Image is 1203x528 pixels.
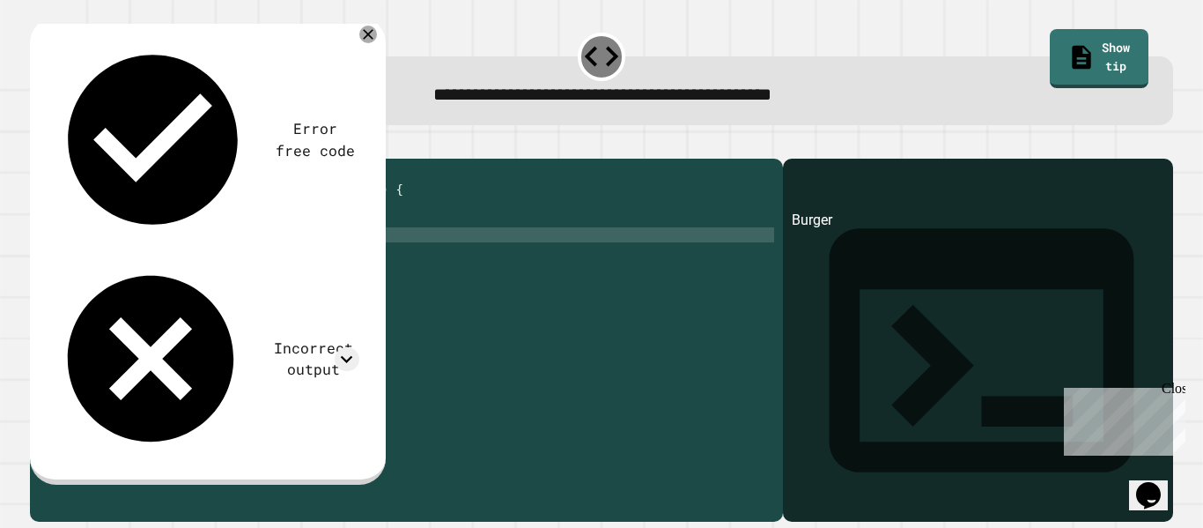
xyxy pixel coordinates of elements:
div: Burger [792,210,1164,522]
iframe: chat widget [1057,381,1185,456]
a: Show tip [1050,29,1148,88]
iframe: To enrich screen reader interactions, please activate Accessibility in Grammarly extension settings [1129,457,1185,510]
div: Error free code [272,118,359,161]
div: Chat with us now!Close [7,7,122,112]
div: Incorrect output [268,338,359,381]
